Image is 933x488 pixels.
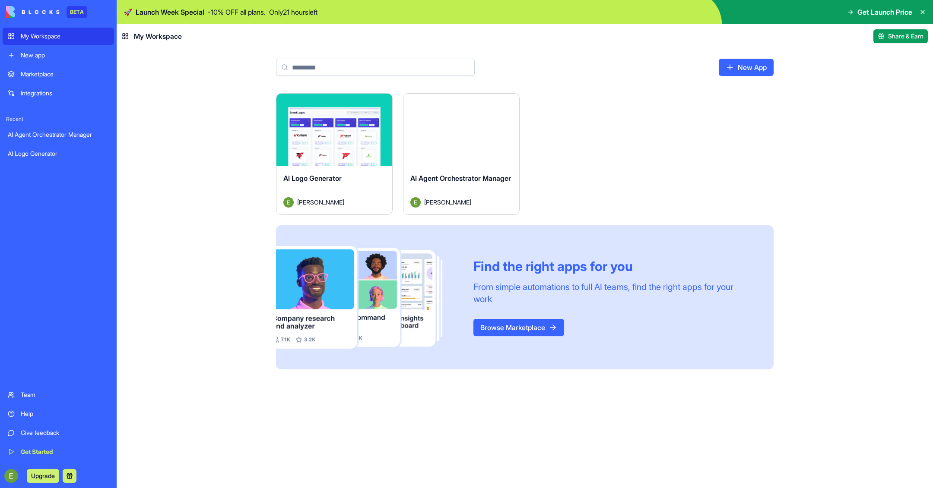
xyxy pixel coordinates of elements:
[21,447,109,456] div: Get Started
[8,149,109,158] div: AI Logo Generator
[21,409,109,418] div: Help
[21,390,109,399] div: Team
[888,32,923,41] span: Share & Earn
[283,174,342,183] span: AI Logo Generator
[136,7,204,17] span: Launch Week Special
[208,7,266,17] p: - 10 % OFF all plans.
[27,469,59,483] button: Upgrade
[857,7,912,17] span: Get Launch Price
[21,51,109,60] div: New app
[4,469,18,483] img: ACg8ocJkFNdbzj4eHElJHt94jKgDB_eXikohqqcEUyZ1wx5TiJSA_w=s96-c
[424,198,471,207] span: [PERSON_NAME]
[3,47,114,64] a: New app
[276,246,460,349] img: Frame_181_egmpey.png
[3,145,114,162] a: AI Logo Generator
[21,89,109,98] div: Integrations
[124,7,132,17] span: 🚀
[473,258,753,274] div: Find the right apps for you
[410,197,421,208] img: Avatar
[719,59,774,76] a: New App
[403,93,520,215] a: AI Agent Orchestrator ManagerAvatar[PERSON_NAME]
[3,405,114,422] a: Help
[269,7,317,17] p: Only 21 hours left
[276,93,393,215] a: AI Logo GeneratorAvatar[PERSON_NAME]
[27,471,59,480] a: Upgrade
[3,443,114,460] a: Get Started
[410,174,511,183] span: AI Agent Orchestrator Manager
[3,28,114,45] a: My Workspace
[297,198,344,207] span: [PERSON_NAME]
[134,31,182,41] span: My Workspace
[6,6,60,18] img: logo
[283,197,294,208] img: Avatar
[3,66,114,83] a: Marketplace
[8,130,109,139] div: AI Agent Orchestrator Manager
[873,29,928,43] button: Share & Earn
[67,6,87,18] div: BETA
[473,281,753,305] div: From simple automations to full AI teams, find the right apps for your work
[21,428,109,437] div: Give feedback
[3,126,114,143] a: AI Agent Orchestrator Manager
[3,424,114,441] a: Give feedback
[3,116,114,123] span: Recent
[473,319,564,336] a: Browse Marketplace
[21,70,109,79] div: Marketplace
[3,386,114,403] a: Team
[6,6,87,18] a: BETA
[21,32,109,41] div: My Workspace
[3,85,114,102] a: Integrations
